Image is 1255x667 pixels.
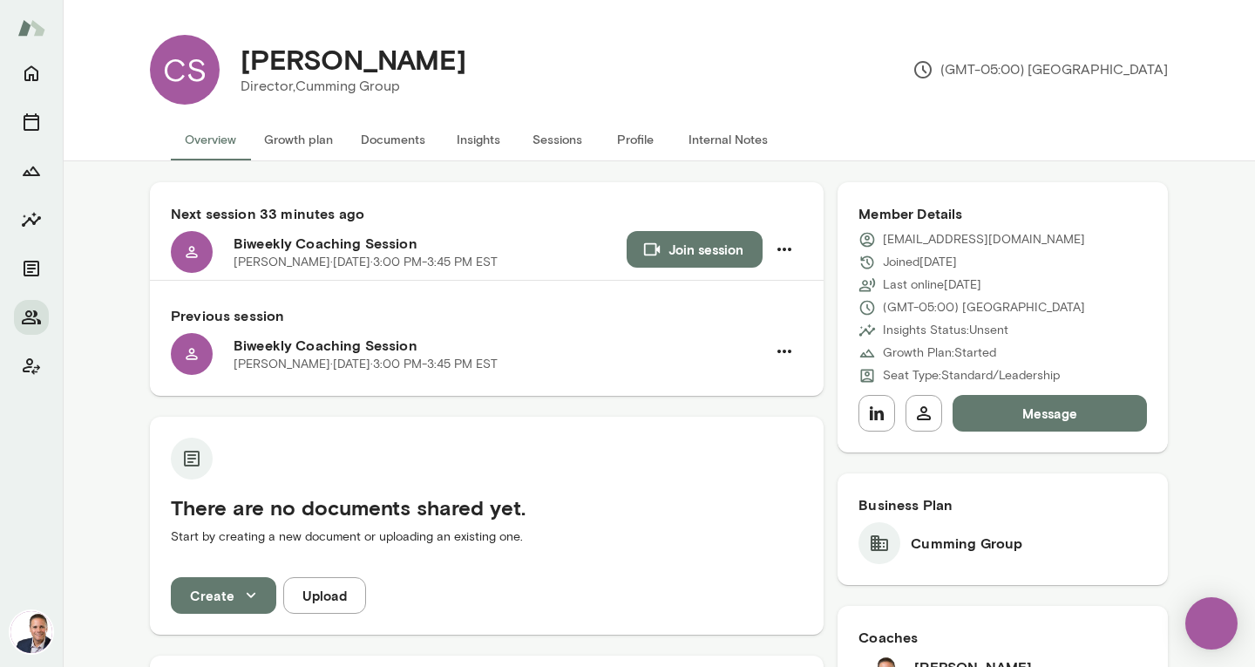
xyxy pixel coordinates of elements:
button: Create [171,577,276,614]
p: Last online [DATE] [883,276,981,294]
img: Jon Fraser [10,611,52,653]
button: Upload [283,577,366,614]
button: Sessions [518,119,596,160]
button: Documents [347,119,439,160]
p: Seat Type: Standard/Leadership [883,367,1060,385]
button: Internal Notes [675,119,782,160]
button: Documents [14,251,49,286]
h6: Business Plan [858,494,1147,515]
div: CS [150,35,220,105]
p: Growth Plan: Started [883,344,996,362]
p: [PERSON_NAME] · [DATE] · 3:00 PM-3:45 PM EST [234,356,498,373]
p: Director, Cumming Group [241,76,466,97]
button: Members [14,300,49,335]
h6: Coaches [858,627,1147,648]
h6: Previous session [171,305,803,326]
button: Insights [439,119,518,160]
h6: Cumming Group [911,533,1022,554]
p: Joined [DATE] [883,254,957,271]
button: Profile [596,119,675,160]
button: Client app [14,349,49,384]
button: Growth plan [250,119,347,160]
img: Mento [17,11,45,44]
h4: [PERSON_NAME] [241,43,466,76]
button: Insights [14,202,49,237]
button: Home [14,56,49,91]
h6: Next session 33 minutes ago [171,203,803,224]
h6: Member Details [858,203,1147,224]
h6: Biweekly Coaching Session [234,233,627,254]
p: [PERSON_NAME] · [DATE] · 3:00 PM-3:45 PM EST [234,254,498,271]
p: (GMT-05:00) [GEOGRAPHIC_DATA] [883,299,1085,316]
button: Growth Plan [14,153,49,188]
button: Overview [171,119,250,160]
button: Join session [627,231,763,268]
button: Sessions [14,105,49,140]
h5: There are no documents shared yet. [171,493,803,521]
p: Insights Status: Unsent [883,322,1008,339]
p: (GMT-05:00) [GEOGRAPHIC_DATA] [912,59,1168,80]
button: Message [953,395,1147,432]
p: Start by creating a new document or uploading an existing one. [171,528,803,546]
p: [EMAIL_ADDRESS][DOMAIN_NAME] [883,231,1085,248]
h6: Biweekly Coaching Session [234,335,766,356]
